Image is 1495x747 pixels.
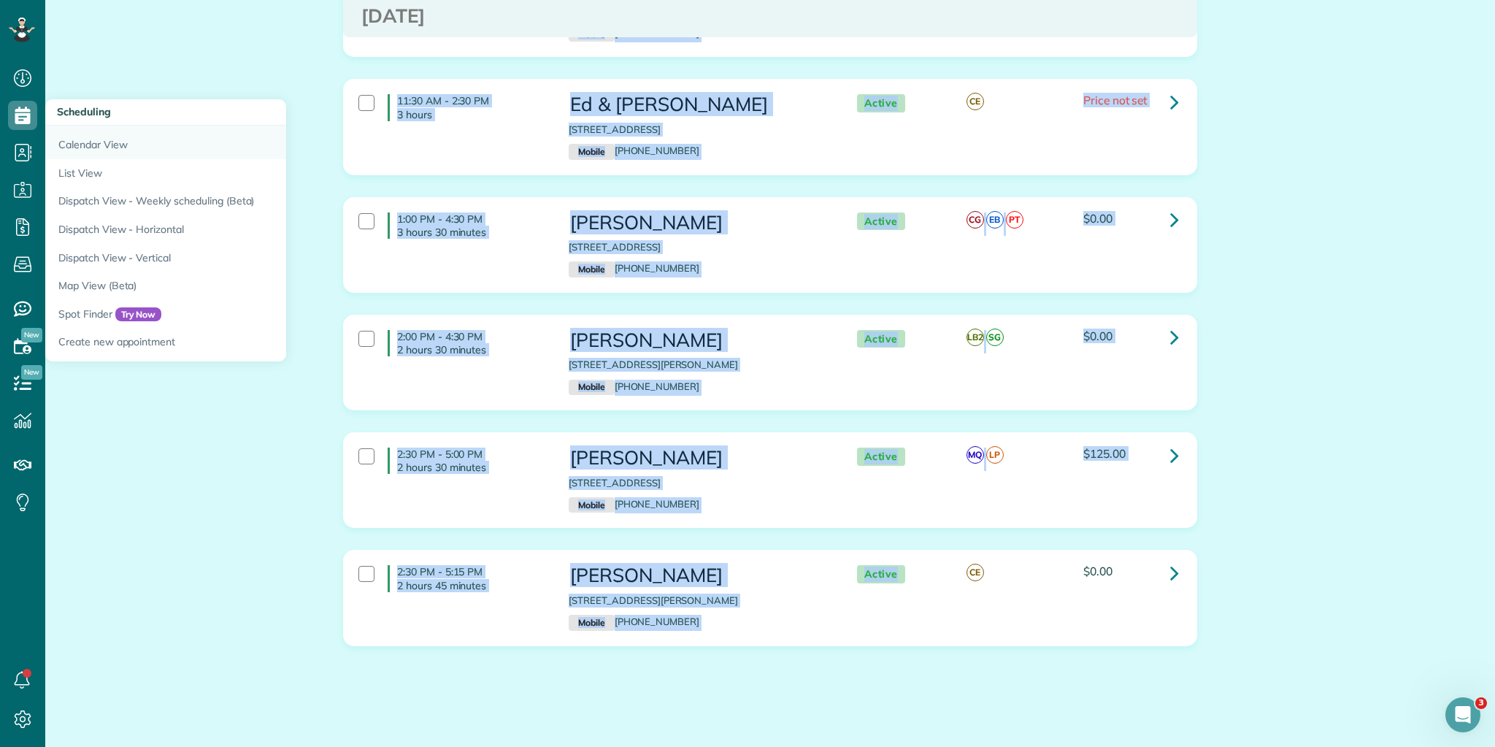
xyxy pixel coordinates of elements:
[45,244,410,272] a: Dispatch View - Vertical
[1083,564,1112,578] span: $0.00
[986,211,1004,229] span: EB
[569,145,699,156] a: Mobile[PHONE_NUMBER]
[569,330,827,351] h3: [PERSON_NAME]
[388,94,547,120] h4: 11:30 AM - 2:30 PM
[21,328,42,342] span: New
[45,272,410,300] a: Map View (Beta)
[966,446,984,464] span: MQ
[397,226,547,239] p: 3 hours 30 minutes
[966,93,984,110] span: CE
[21,365,42,380] span: New
[45,159,410,188] a: List View
[569,123,827,137] p: [STREET_ADDRESS]
[857,565,905,583] span: Active
[45,126,410,159] a: Calendar View
[569,616,699,627] a: Mobile[PHONE_NUMBER]
[397,343,547,356] p: 2 hours 30 minutes
[569,565,827,586] h3: [PERSON_NAME]
[569,94,827,115] h3: Ed & [PERSON_NAME]
[569,380,699,392] a: Mobile[PHONE_NUMBER]
[1475,697,1487,709] span: 3
[1083,211,1112,226] span: $0.00
[115,307,162,322] span: Try Now
[966,329,984,346] span: LB2
[569,476,827,490] p: [STREET_ADDRESS]
[569,240,827,254] p: [STREET_ADDRESS]
[397,108,547,121] p: 3 hours
[1006,211,1023,229] span: PT
[388,330,547,356] h4: 2:00 PM - 4:30 PM
[388,212,547,239] h4: 1:00 PM - 4:30 PM
[569,261,614,277] small: Mobile
[397,461,547,474] p: 2 hours 30 minutes
[1445,697,1480,732] iframe: Intercom live chat
[966,211,984,229] span: CG
[45,187,410,215] a: Dispatch View - Weekly scheduling (Beta)
[569,498,699,510] a: Mobile[PHONE_NUMBER]
[569,144,614,160] small: Mobile
[1083,446,1126,461] span: $125.00
[986,446,1004,464] span: LP
[857,330,905,348] span: Active
[569,448,827,469] h3: [PERSON_NAME]
[857,94,905,112] span: Active
[569,380,614,396] small: Mobile
[45,328,410,361] a: Create new appointment
[388,448,547,474] h4: 2:30 PM - 5:00 PM
[569,262,699,274] a: Mobile[PHONE_NUMBER]
[569,497,614,513] small: Mobile
[45,300,410,329] a: Spot FinderTry Now
[361,6,1179,27] h3: [DATE]
[388,565,547,591] h4: 2:30 PM - 5:15 PM
[569,212,827,234] h3: [PERSON_NAME]
[966,564,984,581] span: CE
[986,329,1004,346] span: SG
[45,215,410,244] a: Dispatch View - Horizontal
[857,212,905,231] span: Active
[857,448,905,466] span: Active
[569,358,827,372] p: [STREET_ADDRESS][PERSON_NAME]
[569,27,699,39] a: Mobile[PHONE_NUMBER]
[397,579,547,592] p: 2 hours 45 minutes
[1083,329,1112,343] span: $0.00
[569,594,827,608] p: [STREET_ADDRESS][PERSON_NAME]
[1083,93,1148,107] span: Price not set
[569,615,614,631] small: Mobile
[57,105,111,118] span: Scheduling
